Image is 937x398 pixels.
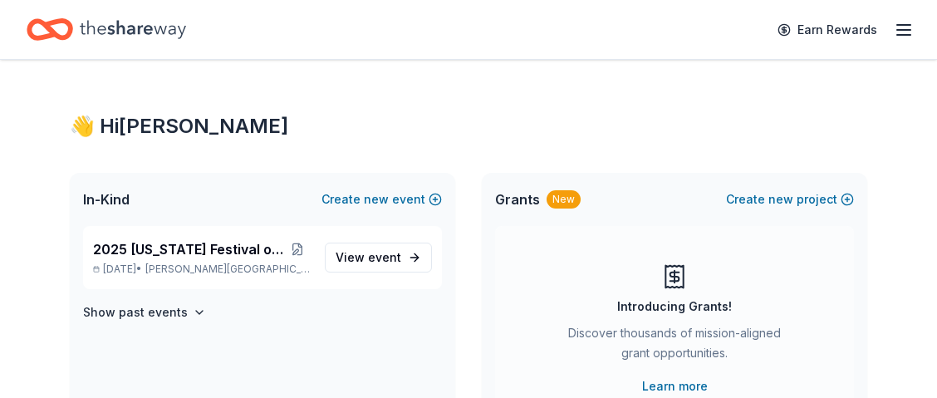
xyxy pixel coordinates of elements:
[617,297,732,317] div: Introducing Grants!
[83,189,130,209] span: In-Kind
[27,10,186,49] a: Home
[726,189,854,209] button: Createnewproject
[768,15,887,45] a: Earn Rewards
[321,189,442,209] button: Createnewevent
[547,190,581,209] div: New
[368,250,401,264] span: event
[495,189,540,209] span: Grants
[562,323,787,370] div: Discover thousands of mission-aligned grant opportunities.
[83,302,188,322] h4: Show past events
[642,376,708,396] a: Learn more
[145,263,312,276] span: [PERSON_NAME][GEOGRAPHIC_DATA], [GEOGRAPHIC_DATA]
[325,243,432,273] a: View event
[70,113,867,140] div: 👋 Hi [PERSON_NAME]
[83,302,206,322] button: Show past events
[93,263,312,276] p: [DATE] •
[364,189,389,209] span: new
[336,248,401,268] span: View
[768,189,793,209] span: new
[93,239,283,259] span: 2025 [US_STATE] Festival of Trees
